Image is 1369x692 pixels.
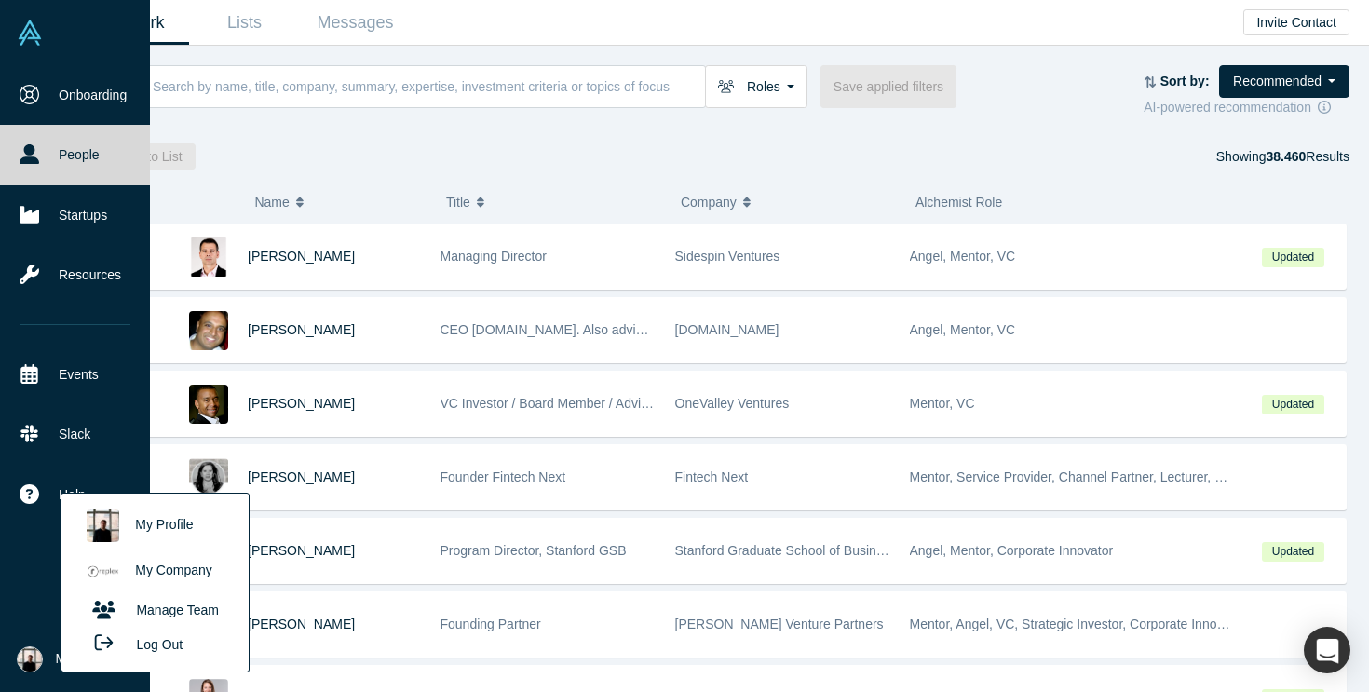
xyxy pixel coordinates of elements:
a: [PERSON_NAME] [248,396,355,411]
span: OneValley Ventures [675,396,790,411]
span: Angel, Mentor, Corporate Innovator [910,543,1114,558]
strong: Sort by: [1160,74,1210,88]
img: Alchemist Vault Logo [17,20,43,46]
button: Company [681,183,896,222]
img: Patrick Kirchhoff's Account [17,646,43,672]
span: Sidespin Ventures [675,249,780,264]
a: [PERSON_NAME] [248,469,355,484]
span: Updated [1262,248,1323,267]
button: Log Out [77,627,189,661]
span: VC Investor / Board Member / Advisor [441,396,659,411]
button: Name [254,183,427,222]
strong: 38.460 [1266,149,1306,164]
img: Juan Scarlett's Profile Image [189,385,228,424]
button: Save applied filters [820,65,956,108]
button: Add to List [108,143,196,170]
span: Help [59,485,86,505]
a: [PERSON_NAME] [248,249,355,264]
span: Program Director, Stanford GSB [441,543,627,558]
img: Istvan Jonyer's Profile Image [189,237,228,277]
span: Mentor, VC [910,396,975,411]
button: Roles [705,65,807,108]
span: Results [1266,149,1349,164]
span: Company [681,183,737,222]
span: [PERSON_NAME] Venture Partners [675,617,884,631]
span: CEO [DOMAIN_NAME]. Also advising and investing. Previously w/ Red Hat, Inktank, DreamHost, etc. [441,322,1026,337]
img: Patrick Kirchhoff's profile [87,509,119,542]
a: [PERSON_NAME] [248,543,355,558]
div: Showing [1216,143,1349,170]
a: My Company [77,549,232,594]
span: Name [254,183,289,222]
span: Alchemist Role [915,195,1002,210]
a: My Profile [77,503,232,549]
span: Founder Fintech Next [441,469,566,484]
span: Founding Partner [441,617,541,631]
span: Fintech Next [675,469,749,484]
a: [PERSON_NAME] [248,617,355,631]
img: Ben Cherian's Profile Image [189,311,228,350]
span: Angel, Mentor, VC [910,322,1016,337]
img: Sheela Ursal's Profile Image [189,458,228,497]
span: [DOMAIN_NAME] [675,322,779,337]
span: My Account [56,649,123,669]
span: Managing Director [441,249,547,264]
span: Title [446,183,470,222]
span: Updated [1262,395,1323,414]
button: Invite Contact [1243,9,1349,35]
button: My Account [17,646,123,672]
button: Title [446,183,661,222]
a: Manage Team [77,594,232,627]
span: Stanford Graduate School of Business [675,543,897,558]
img: replex Inc.'s profile [87,555,119,588]
a: Lists [189,1,300,45]
div: AI-powered recommendation [1144,98,1349,117]
span: Updated [1262,542,1323,562]
a: [PERSON_NAME] [248,322,355,337]
input: Search by name, title, company, summary, expertise, investment criteria or topics of focus [151,64,705,108]
span: Angel, Mentor, VC [910,249,1016,264]
button: Recommended [1219,65,1349,98]
a: Messages [300,1,411,45]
